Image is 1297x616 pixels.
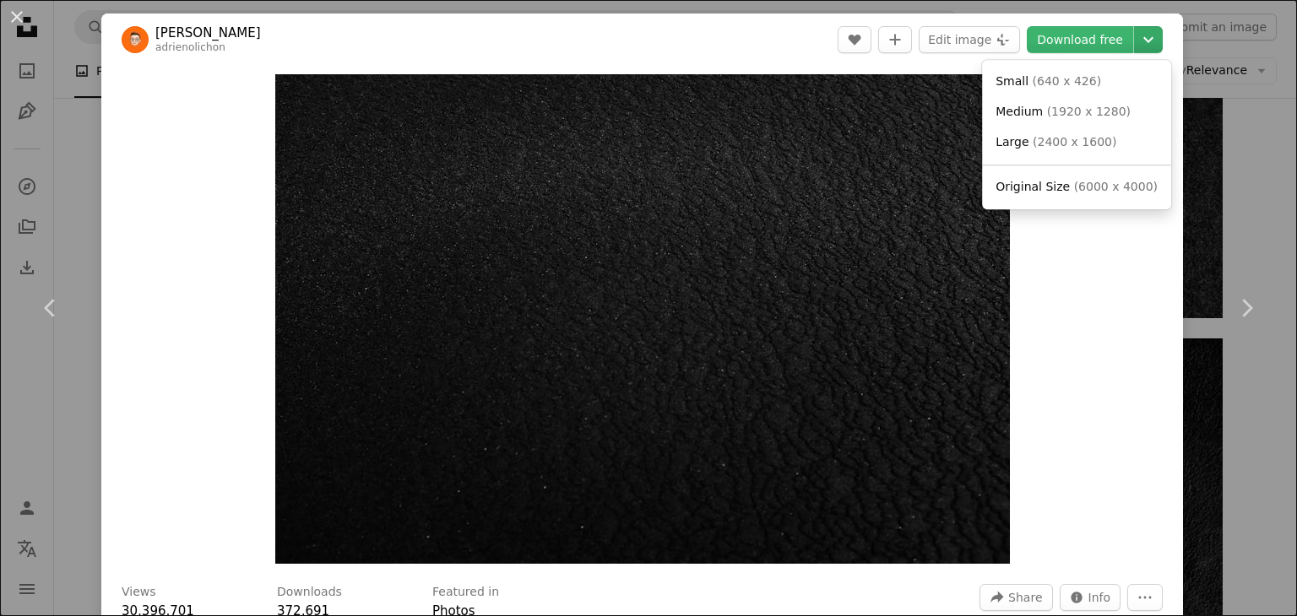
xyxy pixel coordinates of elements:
span: ( 1920 x 1280 ) [1047,105,1131,118]
span: Original Size [996,180,1070,193]
div: Choose download size [982,60,1171,209]
span: Small [996,74,1028,88]
span: Medium [996,105,1043,118]
span: ( 2400 x 1600 ) [1033,135,1116,149]
span: ( 6000 x 4000 ) [1074,180,1158,193]
span: ( 640 x 426 ) [1033,74,1102,88]
span: Large [996,135,1028,149]
button: Choose download size [1134,26,1163,53]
